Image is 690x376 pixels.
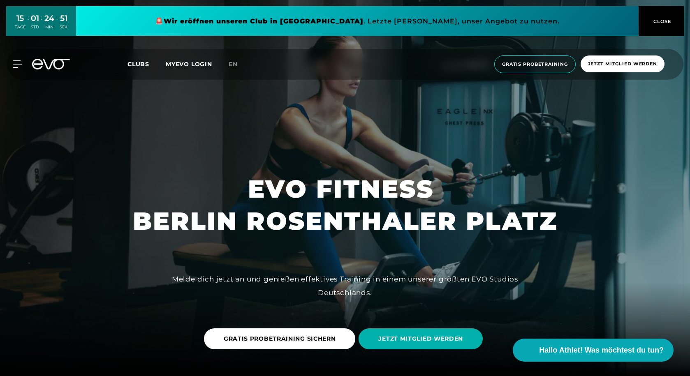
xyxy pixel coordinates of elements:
[359,322,486,355] a: JETZT MITGLIED WERDEN
[204,322,359,355] a: GRATIS PROBETRAINING SICHERN
[56,13,58,35] div: :
[492,55,578,73] a: Gratis Probetraining
[44,24,54,30] div: MIN
[127,60,166,68] a: Clubs
[133,173,558,237] h1: EVO FITNESS BERLIN ROSENTHALER PLATZ
[41,13,42,35] div: :
[44,12,54,24] div: 24
[378,334,463,343] span: JETZT MITGLIED WERDEN
[15,12,25,24] div: 15
[513,339,674,362] button: Hallo Athlet! Was möchtest du tun?
[127,60,149,68] span: Clubs
[229,60,238,68] span: en
[651,18,671,25] span: CLOSE
[31,24,39,30] div: STD
[15,24,25,30] div: TAGE
[639,6,684,36] button: CLOSE
[166,60,212,68] a: MYEVO LOGIN
[31,12,39,24] div: 01
[60,12,67,24] div: 51
[502,61,568,68] span: Gratis Probetraining
[224,334,336,343] span: GRATIS PROBETRAINING SICHERN
[60,24,67,30] div: SEK
[539,345,664,356] span: Hallo Athlet! Was möchtest du tun?
[160,272,530,299] div: Melde dich jetzt an und genießen effektives Training in einem unserer größten EVO Studios Deutsch...
[578,55,667,73] a: Jetzt Mitglied werden
[229,60,248,69] a: en
[588,60,657,67] span: Jetzt Mitglied werden
[28,13,29,35] div: :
